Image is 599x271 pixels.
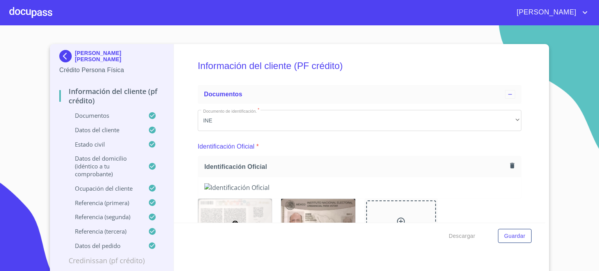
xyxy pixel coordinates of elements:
button: account of current user [511,6,590,19]
span: Documentos [204,91,242,97]
p: Identificación Oficial [198,142,255,151]
p: Referencia (tercera) [59,227,148,235]
h5: Información del cliente (PF crédito) [198,50,521,82]
img: Identificación Oficial [281,199,355,247]
div: INE [198,110,521,131]
p: Datos del cliente [59,126,148,134]
p: Estado Civil [59,140,148,148]
img: Identificación Oficial [204,183,515,192]
span: Identificación Oficial [204,163,507,171]
div: [PERSON_NAME] [PERSON_NAME] [59,50,164,66]
p: Documentos [59,112,148,119]
p: Crédito Persona Física [59,66,164,75]
img: Docupass spot blue [59,50,75,62]
span: Descargar [449,231,475,241]
button: Guardar [498,229,532,243]
p: Ocupación del Cliente [59,184,148,192]
p: Datos del domicilio (idéntico a tu comprobante) [59,154,148,178]
p: Credinissan (PF crédito) [59,256,164,265]
p: Datos del pedido [59,242,148,250]
div: Documentos [198,85,521,104]
p: Referencia (primera) [59,199,148,207]
span: Guardar [504,231,525,241]
button: Descargar [446,229,478,243]
p: Referencia (segunda) [59,213,148,221]
p: Información del cliente (PF crédito) [59,87,164,105]
span: [PERSON_NAME] [511,6,580,19]
p: [PERSON_NAME] [PERSON_NAME] [75,50,164,62]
